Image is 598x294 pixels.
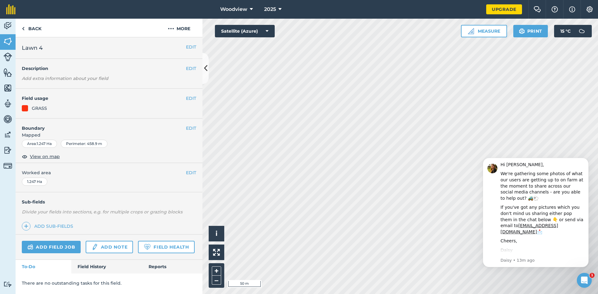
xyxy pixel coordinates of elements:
[3,161,12,170] img: svg+xml;base64,PD94bWwgdmVyc2lvbj0iMS4wIiBlbmNvZGluZz0idXRmLTgiPz4KPCEtLSBHZW5lcmF0b3I6IEFkb2JlIE...
[32,105,47,112] div: GRASS
[22,140,57,148] div: Area : 1.247 Ha
[22,76,108,81] em: Add extra information about your field
[22,241,81,253] a: Add field job
[186,169,196,176] button: EDIT
[22,280,196,287] p: There are no outstanding tasks for this field.
[554,25,592,37] button: 15 °C
[3,68,12,77] img: svg+xml;base64,PHN2ZyB4bWxucz0iaHR0cDovL3d3dy53My5vcmcvMjAwMC9zdmciIHdpZHRoPSI1NiIgaGVpZ2h0PSI2MC...
[3,130,12,139] img: svg+xml;base64,PD94bWwgdmVyc2lvbj0iMS4wIiBlbmNvZGluZz0idXRmLTgiPz4KPCEtLSBHZW5lcmF0b3I6IEFkb2JlIE...
[569,6,575,13] img: svg+xml;base64,PHN2ZyB4bWxucz0iaHR0cDovL3d3dy53My5vcmcvMjAwMC9zdmciIHdpZHRoPSIxNyIgaGVpZ2h0PSIxNy...
[156,19,202,37] button: More
[22,95,186,102] h4: Field usage
[16,119,186,132] h4: Boundary
[576,25,588,37] img: svg+xml;base64,PD94bWwgdmVyc2lvbj0iMS4wIiBlbmNvZGluZz0idXRmLTgiPz4KPCEtLSBHZW5lcmF0b3I6IEFkb2JlIE...
[212,266,221,276] button: +
[138,241,194,253] a: Field Health
[22,153,27,160] img: svg+xml;base64,PHN2ZyB4bWxucz0iaHR0cDovL3d3dy53My5vcmcvMjAwMC9zdmciIHdpZHRoPSIxOCIgaGVpZ2h0PSIyNC...
[3,146,12,155] img: svg+xml;base64,PD94bWwgdmVyc2lvbj0iMS4wIiBlbmNvZGluZz0idXRmLTgiPz4KPCEtLSBHZW5lcmF0b3I6IEFkb2JlIE...
[590,273,595,278] span: 1
[468,28,474,34] img: Ruler icon
[3,83,12,93] img: svg+xml;base64,PHN2ZyB4bWxucz0iaHR0cDovL3d3dy53My5vcmcvMjAwMC9zdmciIHdpZHRoPSI1NiIgaGVpZ2h0PSI2MC...
[27,243,33,251] img: svg+xml;base64,PD94bWwgdmVyc2lvbj0iMS4wIiBlbmNvZGluZz0idXRmLTgiPz4KPCEtLSBHZW5lcmF0b3I6IEFkb2JlIE...
[461,25,507,37] button: Measure
[16,260,71,273] a: To-Do
[209,226,224,241] button: i
[486,4,522,14] a: Upgrade
[142,260,202,273] a: Reports
[186,65,196,72] button: EDIT
[216,230,217,237] span: i
[6,4,16,14] img: fieldmargin Logo
[186,44,196,50] button: EDIT
[519,27,525,35] img: svg+xml;base64,PHN2ZyB4bWxucz0iaHR0cDovL3d3dy53My5vcmcvMjAwMC9zdmciIHdpZHRoPSIxOSIgaGVpZ2h0PSIyNC...
[586,6,593,12] img: A cog icon
[22,209,183,215] em: Divide your fields into sections, e.g. for multiple crops or grazing blocks
[3,21,12,30] img: svg+xml;base64,PD94bWwgdmVyc2lvbj0iMS4wIiBlbmNvZGluZz0idXRmLTgiPz4KPCEtLSBHZW5lcmF0b3I6IEFkb2JlIE...
[16,19,48,37] a: Back
[71,260,142,273] a: Field History
[22,178,47,186] div: 1.247 Ha
[473,150,598,291] iframe: Intercom notifications message
[513,25,548,37] button: Print
[16,132,202,138] span: Mapped
[264,6,276,13] span: 2025
[560,25,571,37] span: 15 ° C
[86,241,133,253] a: Add note
[3,99,12,108] img: svg+xml;base64,PD94bWwgdmVyc2lvbj0iMS4wIiBlbmNvZGluZz0idXRmLTgiPz4KPCEtLSBHZW5lcmF0b3I6IEFkb2JlIE...
[30,153,60,160] span: View on map
[3,37,12,46] img: svg+xml;base64,PHN2ZyB4bWxucz0iaHR0cDovL3d3dy53My5vcmcvMjAwMC9zdmciIHdpZHRoPSI1NiIgaGVpZ2h0PSI2MC...
[186,95,196,102] button: EDIT
[24,222,28,230] img: svg+xml;base64,PHN2ZyB4bWxucz0iaHR0cDovL3d3dy53My5vcmcvMjAwMC9zdmciIHdpZHRoPSIxNCIgaGVpZ2h0PSIyNC...
[16,198,202,205] h4: Sub-fields
[220,6,247,13] span: Woodview
[577,273,592,288] iframe: Intercom live chat
[3,53,12,61] img: svg+xml;base64,PD94bWwgdmVyc2lvbj0iMS4wIiBlbmNvZGluZz0idXRmLTgiPz4KPCEtLSBHZW5lcmF0b3I6IEFkb2JlIE...
[22,65,196,72] h4: Description
[551,6,558,12] img: A question mark icon
[22,44,43,52] span: Lawn 4
[212,276,221,285] button: –
[3,281,12,287] img: svg+xml;base64,PD94bWwgdmVyc2lvbj0iMS4wIiBlbmNvZGluZz0idXRmLTgiPz4KPCEtLSBHZW5lcmF0b3I6IEFkb2JlIE...
[22,169,196,176] span: Worked area
[168,25,174,32] img: svg+xml;base64,PHN2ZyB4bWxucz0iaHR0cDovL3d3dy53My5vcmcvMjAwMC9zdmciIHdpZHRoPSIyMCIgaGVpZ2h0PSIyNC...
[534,6,541,12] img: Two speech bubbles overlapping with the left bubble in the forefront
[91,243,98,251] img: svg+xml;base64,PD94bWwgdmVyc2lvbj0iMS4wIiBlbmNvZGluZz0idXRmLTgiPz4KPCEtLSBHZW5lcmF0b3I6IEFkb2JlIE...
[22,25,25,32] img: svg+xml;base64,PHN2ZyB4bWxucz0iaHR0cDovL3d3dy53My5vcmcvMjAwMC9zdmciIHdpZHRoPSI5IiBoZWlnaHQ9IjI0Ii...
[215,25,275,37] button: Satellite (Azure)
[22,153,60,160] button: View on map
[3,114,12,124] img: svg+xml;base64,PD94bWwgdmVyc2lvbj0iMS4wIiBlbmNvZGluZz0idXRmLTgiPz4KPCEtLSBHZW5lcmF0b3I6IEFkb2JlIE...
[186,125,196,132] button: EDIT
[213,249,220,256] img: Four arrows, one pointing top left, one top right, one bottom right and the last bottom left
[22,222,76,231] a: Add sub-fields
[61,140,107,148] div: Perimeter : 458.9 m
